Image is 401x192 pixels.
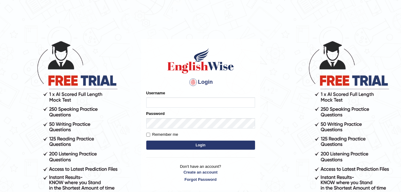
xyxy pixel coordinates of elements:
[146,132,178,138] label: Remember me
[146,177,255,182] a: Forgot Password
[146,164,255,182] p: Don't have an account?
[166,47,235,74] img: Logo of English Wise sign in for intelligent practice with AI
[146,169,255,175] a: Create an account
[146,133,150,137] input: Remember me
[146,77,255,87] h4: Login
[146,90,165,96] label: Username
[146,111,165,116] label: Password
[146,141,255,150] button: Login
